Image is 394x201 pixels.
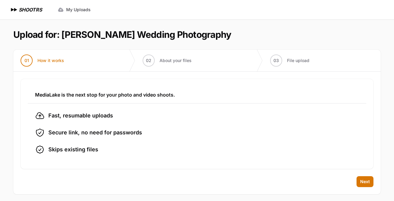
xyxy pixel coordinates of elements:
[19,6,42,13] h1: SHOOTRS
[10,6,42,13] a: SHOOTRS SHOOTRS
[13,50,71,71] button: 01 How it works
[48,111,113,120] span: Fast, resumable uploads
[35,91,359,98] h3: MediaLake is the next stop for your photo and video shoots.
[360,179,370,185] span: Next
[146,58,151,64] span: 02
[263,50,317,71] button: 03 File upload
[357,176,373,187] button: Next
[48,128,142,137] span: Secure link, no need for passwords
[54,4,94,15] a: My Uploads
[160,58,192,64] span: About your files
[287,58,309,64] span: File upload
[66,7,91,13] span: My Uploads
[273,58,279,64] span: 03
[10,6,19,13] img: SHOOTRS
[37,58,64,64] span: How it works
[135,50,199,71] button: 02 About your files
[13,29,231,40] h1: Upload for: [PERSON_NAME] Wedding Photography
[24,58,29,64] span: 01
[48,145,98,154] span: Skips existing files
